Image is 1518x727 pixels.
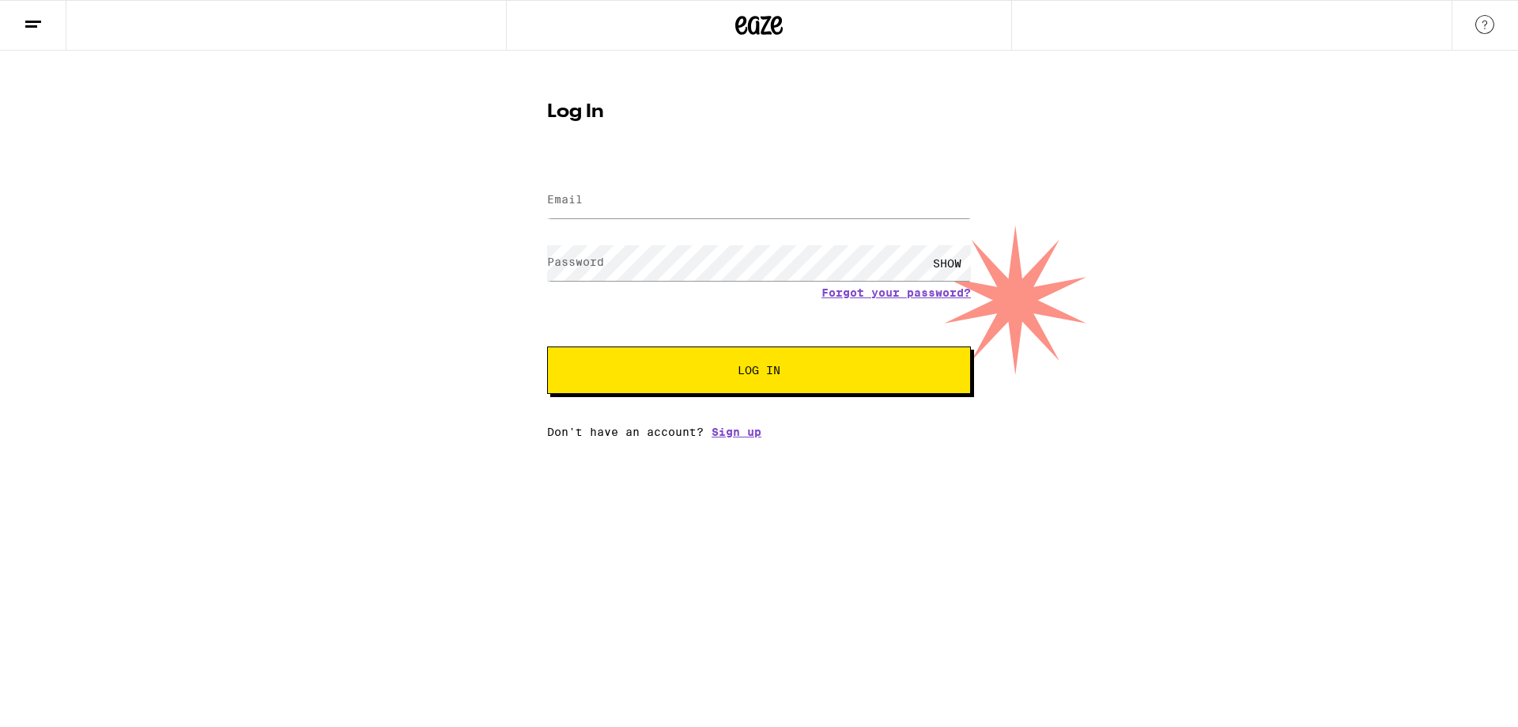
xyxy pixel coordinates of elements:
[712,426,761,438] a: Sign up
[547,103,971,122] h1: Log In
[821,286,971,299] a: Forgot your password?
[547,426,971,438] div: Don't have an account?
[923,245,971,281] div: SHOW
[547,193,583,206] label: Email
[547,256,604,268] label: Password
[547,183,971,218] input: Email
[738,365,780,376] span: Log In
[547,346,971,394] button: Log In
